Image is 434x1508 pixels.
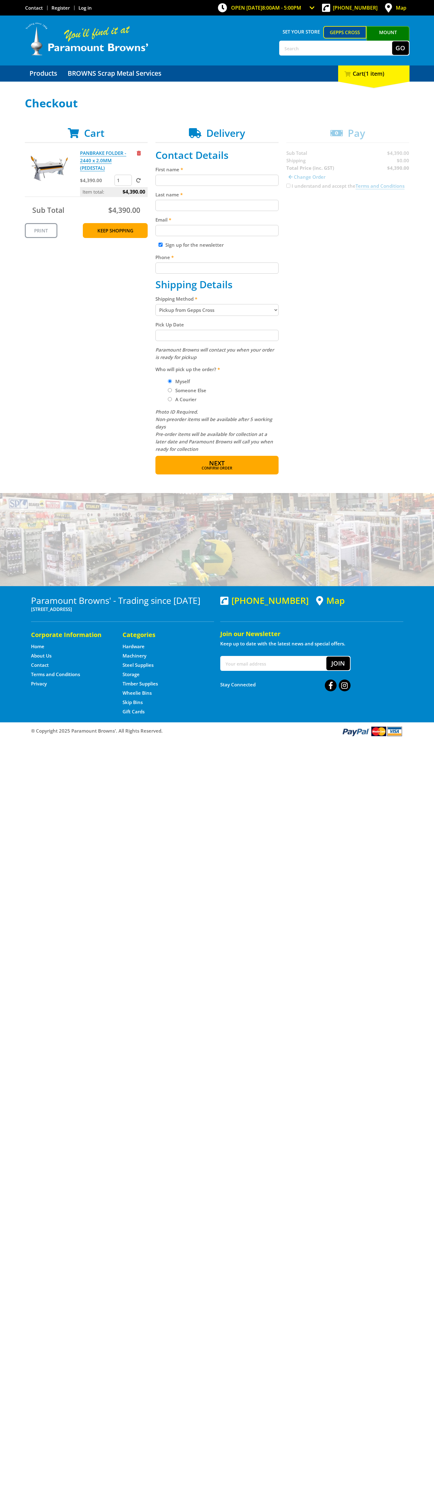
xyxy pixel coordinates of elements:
select: Please select a shipping method. [155,304,279,316]
span: Confirm order [169,466,265,470]
input: Please select who will pick up the order. [168,397,172,401]
span: Set your store [279,26,324,37]
input: Please enter your last name. [155,200,279,211]
a: Print [25,223,57,238]
a: Go to the Machinery page [123,653,146,659]
h2: Shipping Details [155,279,279,290]
a: Keep Shopping [83,223,148,238]
input: Please enter your telephone number. [155,263,279,274]
label: Who will pick up the order? [155,366,279,373]
img: PANBRAKE FOLDER - 2440 x 2.0MM (PEDESTAL) [31,149,68,186]
h5: Categories [123,631,202,639]
span: Cart [84,126,105,140]
div: Stay Connected [220,677,351,692]
em: Photo ID Required. Non-preorder items will be available after 5 working days Pre-order items will... [155,409,273,452]
label: Shipping Method [155,295,279,303]
h3: Paramount Browns' - Trading since [DATE] [31,595,214,605]
p: $4,390.00 [80,177,113,184]
input: Please select who will pick up the order. [168,388,172,392]
p: [STREET_ADDRESS] [31,605,214,613]
a: Go to the Steel Supplies page [123,662,154,668]
a: Go to the Products page [25,65,62,82]
a: PANBRAKE FOLDER - 2440 x 2.0MM (PEDESTAL) [80,150,126,171]
label: Email [155,216,279,223]
a: Go to the Wheelie Bins page [123,690,152,696]
h2: Contact Details [155,149,279,161]
img: Paramount Browns' [25,22,149,56]
a: Log in [78,5,92,11]
button: Join [326,657,350,670]
p: Keep up to date with the latest news and special offers. [220,640,403,647]
div: ® Copyright 2025 Paramount Browns'. All Rights Reserved. [25,725,409,737]
input: Please enter your email address. [155,225,279,236]
a: Gepps Cross [323,26,366,38]
label: Myself [173,376,192,387]
a: Go to the Terms and Conditions page [31,671,80,678]
h5: Join our Newsletter [220,630,403,638]
span: $4,390.00 [123,187,145,196]
a: Remove from cart [137,150,141,156]
span: Next [209,459,225,467]
a: Go to the BROWNS Scrap Metal Services page [63,65,166,82]
span: $4,390.00 [108,205,140,215]
span: OPEN [DATE] [231,4,301,11]
a: Go to the Hardware page [123,643,145,650]
label: A Courier [173,394,199,405]
img: PayPal, Mastercard, Visa accepted [341,725,403,737]
label: Someone Else [173,385,208,396]
a: Go to the Contact page [25,5,43,11]
a: Go to the Timber Supplies page [123,680,158,687]
span: 8:00am - 5:00pm [262,4,301,11]
span: Sub Total [32,205,64,215]
h5: Corporate Information [31,631,110,639]
label: Pick Up Date [155,321,279,328]
a: Go to the registration page [51,5,70,11]
a: Go to the Skip Bins page [123,699,143,706]
input: Please select a pick up date. [155,330,279,341]
a: Go to the Storage page [123,671,140,678]
a: Mount [PERSON_NAME] [366,26,409,50]
label: First name [155,166,279,173]
label: Phone [155,254,279,261]
a: Go to the Home page [31,643,44,650]
label: Sign up for the newsletter [165,242,224,248]
a: View a map of Gepps Cross location [316,595,345,606]
div: Cart [338,65,409,82]
p: Item total: [80,187,148,196]
input: Your email address [221,657,326,670]
a: Go to the Privacy page [31,680,47,687]
input: Please enter your first name. [155,175,279,186]
span: (1 item) [364,70,384,77]
a: Go to the About Us page [31,653,51,659]
button: Go [392,41,409,55]
a: Go to the Contact page [31,662,49,668]
label: Last name [155,191,279,198]
div: [PHONE_NUMBER] [220,595,309,605]
button: Next Confirm order [155,456,279,474]
input: Please select who will pick up the order. [168,379,172,383]
a: Go to the Gift Cards page [123,708,145,715]
h1: Checkout [25,97,409,110]
input: Search [280,41,392,55]
span: Delivery [206,126,245,140]
em: Paramount Browns will contact you when your order is ready for pickup [155,347,274,360]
